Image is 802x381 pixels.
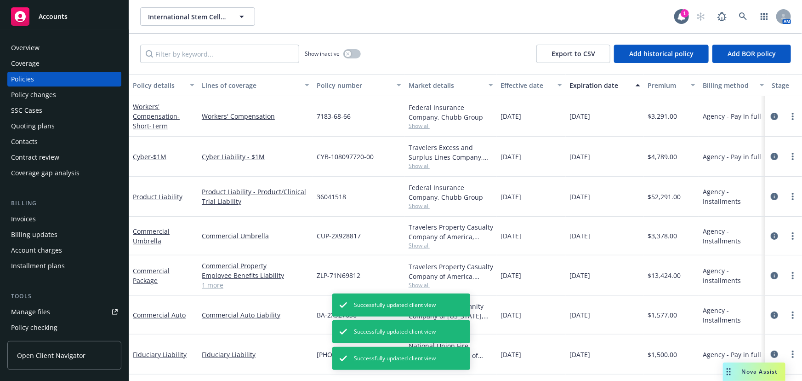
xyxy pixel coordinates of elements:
[39,13,68,20] span: Accounts
[536,45,610,63] button: Export to CSV
[409,242,493,249] span: Show all
[703,187,764,206] span: Agency - Installments
[317,152,374,162] span: CYB-108097720-00
[703,226,764,246] span: Agency - Installments
[11,305,50,319] div: Manage files
[7,227,121,242] a: Billing updates
[772,81,800,90] div: Stage
[11,103,42,118] div: SSC Cases
[755,7,774,26] a: Switch app
[140,7,255,26] button: International Stem Cell Corporation
[7,119,121,133] a: Quoting plans
[787,111,798,122] a: more
[11,40,40,55] div: Overview
[11,243,62,258] div: Account charges
[133,81,184,90] div: Policy details
[11,212,36,226] div: Invoices
[787,270,798,281] a: more
[198,74,313,96] button: Lines of coverage
[501,152,521,162] span: [DATE]
[734,7,752,26] a: Search
[614,45,709,63] button: Add historical policy
[703,81,754,90] div: Billing method
[787,191,798,202] a: more
[7,150,121,165] a: Contract review
[742,368,778,375] span: Nova Assist
[202,111,309,121] a: Workers' Compensation
[497,74,566,96] button: Effective date
[787,231,798,242] a: more
[133,227,170,245] a: Commercial Umbrella
[723,363,785,381] button: Nova Assist
[703,266,764,285] span: Agency - Installments
[787,349,798,360] a: more
[133,350,187,359] a: Fiduciary Liability
[140,45,299,63] input: Filter by keyword...
[769,151,780,162] a: circleInformation
[569,350,590,359] span: [DATE]
[133,192,182,201] a: Product Liability
[566,74,644,96] button: Expiration date
[569,81,630,90] div: Expiration date
[787,310,798,321] a: more
[7,134,121,149] a: Contacts
[202,350,309,359] a: Fiduciary Liability
[133,266,170,285] a: Commercial Package
[409,202,493,210] span: Show all
[648,310,677,320] span: $1,577.00
[787,151,798,162] a: more
[133,102,180,130] a: Workers' Compensation
[129,74,198,96] button: Policy details
[501,271,521,280] span: [DATE]
[317,231,361,241] span: CUP-2X928817
[703,350,761,359] span: Agency - Pay in full
[11,166,80,180] div: Coverage gap analysis
[317,111,351,121] span: 7183-68-66
[501,81,552,90] div: Effective date
[151,152,166,161] span: - $1M
[501,350,521,359] span: [DATE]
[7,305,121,319] a: Manage files
[317,271,360,280] span: ZLP-71N69812
[11,72,34,87] div: Policies
[7,40,121,55] a: Overview
[202,187,309,206] a: Product Liability - Product/Clinical Trial Liability
[569,271,590,280] span: [DATE]
[769,270,780,281] a: circleInformation
[409,183,493,202] div: Federal Insurance Company, Chubb Group
[409,81,483,90] div: Market details
[769,231,780,242] a: circleInformation
[202,271,309,280] a: Employee Benefits Liability
[569,310,590,320] span: [DATE]
[552,49,595,58] span: Export to CSV
[7,243,121,258] a: Account charges
[703,111,761,121] span: Agency - Pay in full
[11,134,38,149] div: Contacts
[648,81,685,90] div: Premium
[409,262,493,281] div: Travelers Property Casualty Company of America, Travelers Insurance
[769,310,780,321] a: circleInformation
[713,7,731,26] a: Report a Bug
[11,320,57,335] div: Policy checking
[7,166,121,180] a: Coverage gap analysis
[202,81,299,90] div: Lines of coverage
[629,49,694,58] span: Add historical policy
[202,231,309,241] a: Commercial Umbrella
[313,74,405,96] button: Policy number
[644,74,699,96] button: Premium
[409,162,493,170] span: Show all
[409,143,493,162] div: Travelers Excess and Surplus Lines Company, Travelers Insurance, Amwins
[7,259,121,273] a: Installment plans
[7,72,121,87] a: Policies
[11,227,57,242] div: Billing updates
[409,281,493,289] span: Show all
[712,45,791,63] button: Add BOR policy
[133,311,186,319] a: Commercial Auto
[7,199,121,208] div: Billing
[202,152,309,162] a: Cyber Liability - $1M
[569,192,590,202] span: [DATE]
[703,152,761,162] span: Agency - Pay in full
[7,87,121,102] a: Policy changes
[11,119,55,133] div: Quoting plans
[569,152,590,162] span: [DATE]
